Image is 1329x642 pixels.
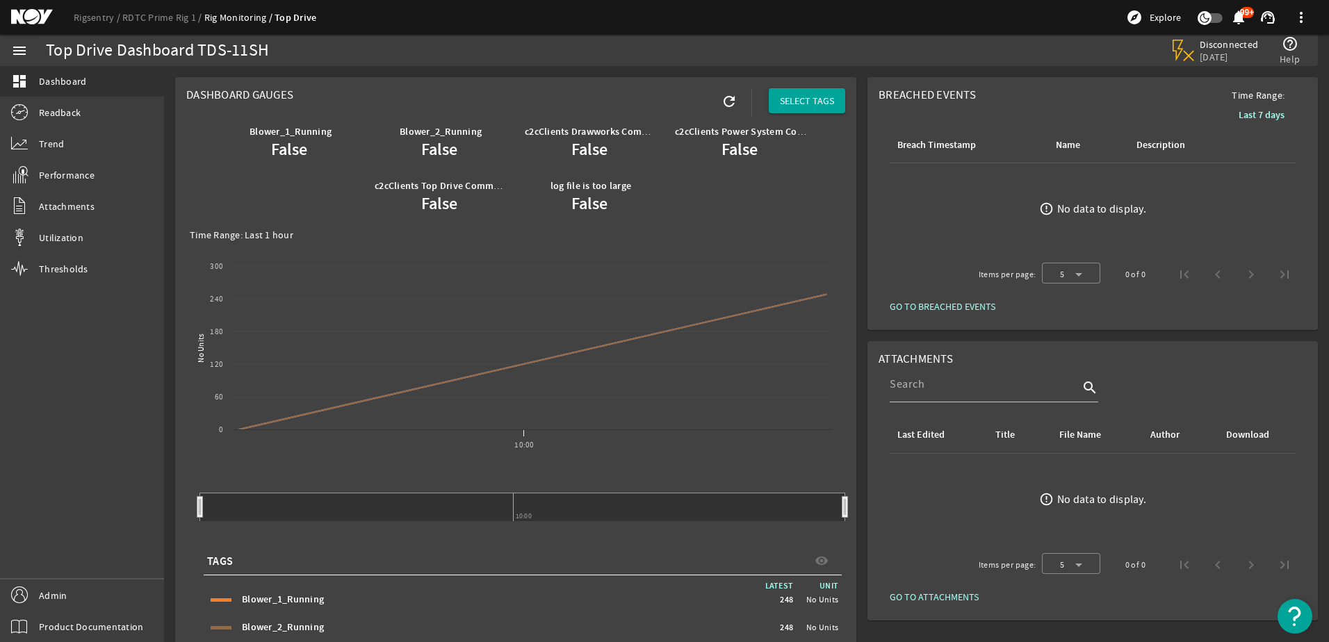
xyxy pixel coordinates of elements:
[1126,9,1143,26] mat-icon: explore
[1239,108,1285,122] b: Last 7 days
[1200,38,1259,51] span: Disconnected
[1082,379,1098,396] i: search
[979,558,1036,572] div: Items per page:
[1039,201,1054,216] mat-icon: error_outline
[551,179,631,192] b: log file is too large
[993,427,1040,443] div: Title
[1136,138,1185,153] div: Description
[1125,267,1145,281] div: 0 of 0
[250,125,332,138] b: Blower_1_Running
[1039,492,1054,507] mat-icon: error_outline
[204,11,275,24] a: Rig Monitoring
[242,620,416,634] div: Blower_2_Running
[421,138,457,160] b: False
[190,228,842,242] div: Time Range: Last 1 hour
[1057,493,1146,507] div: No data to display.
[210,359,223,370] text: 120
[271,138,307,160] b: False
[1231,10,1246,25] button: 99+
[1134,138,1233,153] div: Description
[571,192,608,215] b: False
[1150,427,1180,443] div: Author
[275,11,316,24] a: Top Drive
[780,620,793,634] span: 248
[1221,88,1296,102] span: Time Range:
[1148,427,1207,443] div: Author
[1230,9,1247,26] mat-icon: notifications
[210,327,223,337] text: 180
[780,593,793,607] span: 248
[895,138,1037,153] div: Breach Timestamp
[1285,1,1318,34] button: more_vert
[890,590,979,604] span: GO TO ATTACHMENTS
[11,42,28,59] mat-icon: menu
[514,440,534,450] text: 10:00
[242,593,416,607] div: Blower_1_Running
[1259,9,1276,26] mat-icon: support_agent
[979,267,1036,281] div: Items per page:
[1056,138,1080,153] div: Name
[1054,138,1118,153] div: Name
[1226,427,1269,443] div: Download
[1125,558,1145,572] div: 0 of 0
[39,106,81,120] span: Readback
[39,74,86,88] span: Dashboard
[1280,52,1300,66] span: Help
[897,427,945,443] div: Last Edited
[571,138,608,160] b: False
[207,554,233,568] span: TAGS
[1228,102,1296,127] button: Last 7 days
[400,125,482,138] b: Blower_2_Running
[122,11,204,24] a: RDTC Prime Rig 1
[890,376,1079,393] input: Search
[897,138,976,153] div: Breach Timestamp
[721,138,758,160] b: False
[210,261,223,272] text: 300
[1057,202,1146,216] div: No data to display.
[525,125,723,138] b: c2cClients Drawworks CommLossAlarm alarm
[1120,6,1187,28] button: Explore
[39,231,83,245] span: Utilization
[186,88,293,102] span: Dashboard Gauges
[995,427,1015,443] div: Title
[721,93,737,110] mat-icon: refresh
[186,245,839,461] svg: Chart title
[210,294,223,304] text: 240
[1150,10,1181,24] span: Explore
[675,125,887,138] b: c2cClients Power System CommLossAlarm alarm
[74,11,122,24] a: Rigsentry
[780,94,834,108] span: SELECT TAGS
[219,425,223,435] text: 0
[800,579,842,593] span: UNIT
[1282,35,1298,52] mat-icon: help_outline
[11,73,28,90] mat-icon: dashboard
[1278,599,1312,634] button: Open Resource Center
[806,620,838,634] span: No Units
[421,192,457,215] b: False
[895,427,977,443] div: Last Edited
[196,334,206,363] text: No Units
[39,262,88,276] span: Thresholds
[1200,51,1259,63] span: [DATE]
[39,137,64,151] span: Trend
[215,392,224,402] text: 60
[890,299,995,313] span: GO TO BREACHED EVENTS
[1059,427,1101,443] div: File Name
[879,88,976,102] span: Breached Events
[879,352,953,366] span: Attachments
[375,179,566,192] b: c2cClients Top Drive CommLossAlarm alarm
[39,620,143,634] span: Product Documentation
[769,88,845,113] button: SELECT TAGS
[46,44,269,58] div: Top Drive Dashboard TDS-11SH
[39,168,95,182] span: Performance
[806,593,838,607] span: No Units
[39,588,67,602] span: Admin
[879,294,1006,319] button: GO TO BREACHED EVENTS
[765,580,801,591] span: LATEST
[879,584,990,609] button: GO TO ATTACHMENTS
[39,199,95,213] span: Attachments
[1057,427,1132,443] div: File Name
